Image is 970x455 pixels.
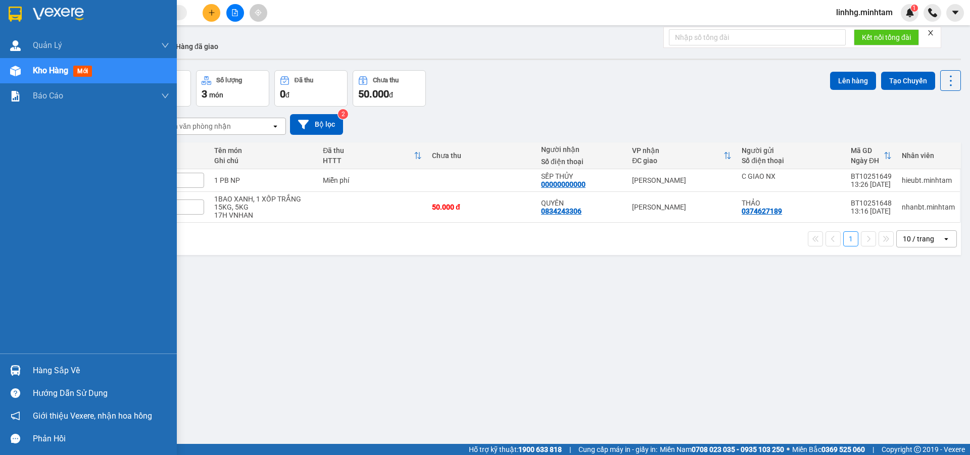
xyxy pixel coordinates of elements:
div: 00000000000 [541,180,586,188]
div: Nhãn [154,151,204,160]
span: Kết nối tổng đài [862,32,911,43]
div: Hướng dẫn sử dụng [33,386,169,401]
button: Bộ lọc [290,114,343,135]
div: 17H VNHAN [214,211,313,219]
button: Đã thu0đ [274,70,348,107]
div: 0834243306 [541,207,581,215]
div: Số lượng [216,77,242,84]
span: Báo cáo [33,89,63,102]
span: Hỗ trợ kỹ thuật: [469,444,562,455]
sup: 1 [911,5,918,12]
span: Giới thiệu Vexere, nhận hoa hồng [33,410,152,422]
div: Chưa thu [432,151,531,160]
button: Tạo Chuyến [881,72,935,90]
button: 1 [843,231,858,246]
strong: 1900 633 818 [518,445,562,453]
th: Toggle SortBy [318,142,427,169]
div: [PERSON_NAME] [632,203,732,211]
div: 1 PB NP [214,176,313,184]
div: Đã thu [295,77,313,84]
div: [PERSON_NAME] [632,176,732,184]
span: notification [11,411,20,421]
div: ĐC giao [632,157,723,165]
span: close [927,29,934,36]
span: 50.000 [358,88,389,100]
div: Miễn phí [323,176,422,184]
div: 50.000 đ [432,203,531,211]
div: Tên món [214,146,313,155]
img: logo-vxr [9,7,22,22]
th: Toggle SortBy [846,142,897,169]
span: Miền Bắc [792,444,865,455]
span: file-add [231,9,238,16]
div: SẾP THỦY [541,172,622,180]
div: Đã thu [323,146,414,155]
sup: 2 [338,109,348,119]
div: BT10251648 [851,199,892,207]
div: Chưa thu [373,77,399,84]
div: QUYÊN [541,199,622,207]
span: Cung cấp máy in - giấy in: [578,444,657,455]
div: Mã GD [851,146,884,155]
span: Quản Lý [33,39,62,52]
span: message [11,434,20,443]
span: Miền Nam [660,444,784,455]
svg: open [271,122,279,130]
div: 1BAO XANH, 1 XỐP TRẮNG 15KG, 5KG [214,195,313,211]
span: down [161,92,169,100]
span: ⚪️ [787,447,790,451]
span: aim [255,9,262,16]
div: Số điện thoại [742,157,841,165]
span: | [569,444,571,455]
strong: 0708 023 035 - 0935 103 250 [692,445,784,453]
div: Ghi chú [214,157,313,165]
span: 1 [912,5,916,12]
div: VP nhận [632,146,723,155]
img: phone-icon [928,8,937,17]
svg: open [942,235,950,243]
input: Nhập số tổng đài [669,29,846,45]
img: solution-icon [10,91,21,102]
span: đ [389,91,393,99]
strong: 0369 525 060 [821,445,865,453]
div: 13:26 [DATE] [851,180,892,188]
div: 13:16 [DATE] [851,207,892,215]
span: 3 [202,88,207,100]
div: Hàng sắp về [33,363,169,378]
div: Người gửi [742,146,841,155]
button: caret-down [946,4,964,22]
button: Lên hàng [830,72,876,90]
button: Kết nối tổng đài [854,29,919,45]
div: nhanbt.minhtam [902,203,955,211]
div: 0374627189 [742,207,782,215]
div: Chọn văn phòng nhận [161,121,231,131]
span: 0 [280,88,285,100]
div: Phản hồi [33,431,169,446]
img: warehouse-icon [10,66,21,76]
div: C GIAO NX [742,172,841,180]
img: icon-new-feature [905,8,914,17]
div: hieubt.minhtam [902,176,955,184]
div: Nhân viên [902,151,955,160]
button: file-add [226,4,244,22]
span: plus [208,9,215,16]
span: | [872,444,874,455]
button: Số lượng3món [196,70,269,107]
img: warehouse-icon [10,40,21,51]
div: Người nhận [541,145,622,154]
span: linhhg.minhtam [828,6,901,19]
div: Ngày ĐH [851,157,884,165]
div: THẢO [742,199,841,207]
button: plus [203,4,220,22]
button: Hàng đã giao [168,34,226,59]
span: caret-down [951,8,960,17]
span: đ [285,91,289,99]
span: copyright [914,446,921,453]
div: HTTT [323,157,414,165]
span: món [209,91,223,99]
span: question-circle [11,388,20,398]
button: aim [250,4,267,22]
span: down [161,41,169,49]
div: Số điện thoại [541,158,622,166]
div: 10 / trang [903,234,934,244]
